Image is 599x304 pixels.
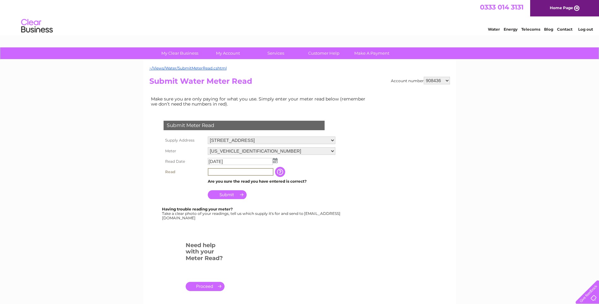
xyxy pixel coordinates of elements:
[149,77,450,89] h2: Submit Water Meter Read
[186,282,225,291] a: .
[154,47,206,59] a: My Clear Business
[206,177,337,185] td: Are you sure the read you have entered is correct?
[162,167,206,177] th: Read
[21,16,53,36] img: logo.png
[162,207,341,220] div: Take a clear photo of your readings, tell us which supply it's for and send to [EMAIL_ADDRESS][DO...
[391,77,450,84] div: Account number
[275,167,286,177] input: Information
[544,27,553,32] a: Blog
[162,156,206,167] th: Read Date
[164,121,325,130] div: Submit Meter Read
[521,27,540,32] a: Telecoms
[202,47,254,59] a: My Account
[298,47,350,59] a: Customer Help
[208,190,247,199] input: Submit
[162,135,206,146] th: Supply Address
[149,66,227,70] a: ~/Views/Water/SubmitMeterRead.cshtml
[504,27,518,32] a: Energy
[250,47,302,59] a: Services
[480,3,524,11] a: 0333 014 3131
[186,241,225,265] h3: Need help with your Meter Read?
[149,95,370,108] td: Make sure you are only paying for what you use. Simply enter your meter read below (remember we d...
[151,3,449,31] div: Clear Business is a trading name of Verastar Limited (registered in [GEOGRAPHIC_DATA] No. 3667643...
[578,27,593,32] a: Log out
[273,158,278,163] img: ...
[346,47,398,59] a: Make A Payment
[162,146,206,156] th: Meter
[488,27,500,32] a: Water
[557,27,572,32] a: Contact
[162,207,233,211] b: Having trouble reading your meter?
